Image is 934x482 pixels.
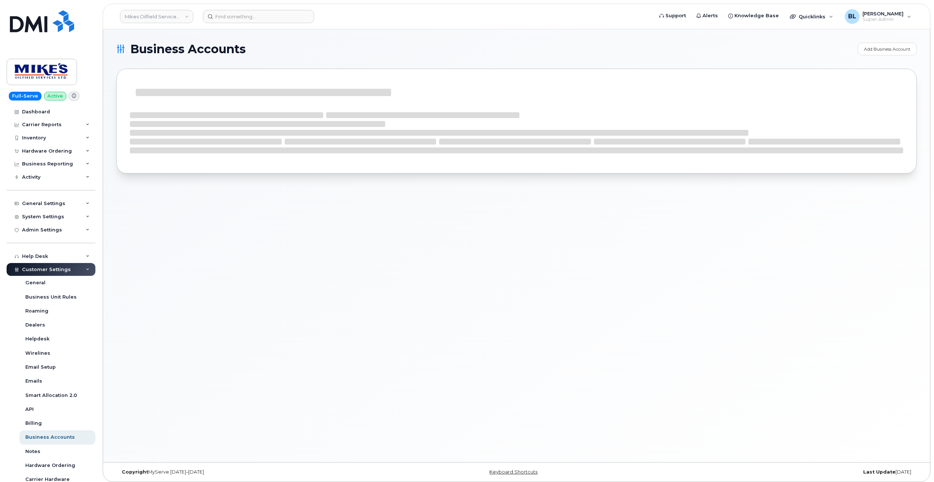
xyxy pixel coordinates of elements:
a: Keyboard Shortcuts [489,469,537,475]
a: Add Business Account [858,43,917,55]
span: Business Accounts [130,44,246,55]
strong: Last Update [863,469,895,475]
div: MyServe [DATE]–[DATE] [116,469,383,475]
strong: Copyright [122,469,148,475]
div: [DATE] [650,469,917,475]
